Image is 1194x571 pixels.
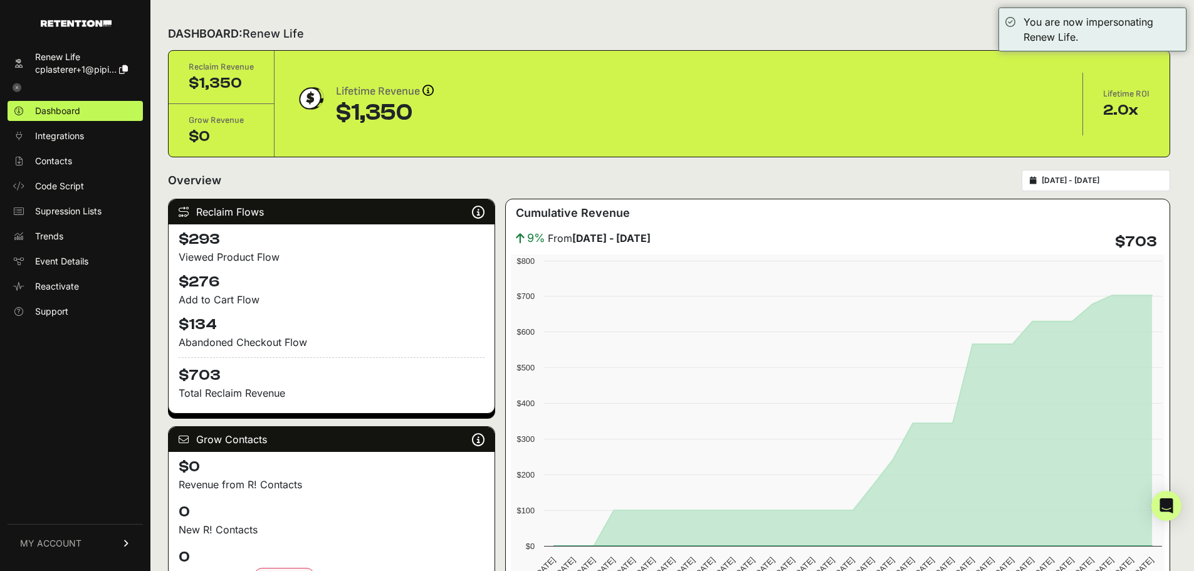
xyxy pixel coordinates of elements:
[8,126,143,146] a: Integrations
[179,229,484,249] h4: $293
[169,199,495,224] div: Reclaim Flows
[8,47,143,80] a: Renew Life cplasterer+1@pipi...
[517,399,535,408] text: $400
[179,335,484,350] div: Abandoned Checkout Flow
[526,542,535,551] text: $0
[179,547,484,567] h4: 0
[8,251,143,271] a: Event Details
[189,73,254,93] div: $1,350
[295,83,326,114] img: dollar-coin-05c43ed7efb7bc0c12610022525b4bbbb207c7efeef5aecc26f025e68dcafac9.png
[168,172,221,189] h2: Overview
[517,363,535,372] text: $500
[336,83,434,100] div: Lifetime Revenue
[35,205,102,217] span: Supression Lists
[35,180,84,192] span: Code Script
[179,385,484,401] p: Total Reclaim Revenue
[8,201,143,221] a: Supression Lists
[35,64,117,75] span: cplasterer+1@pipi...
[517,256,535,266] text: $800
[179,357,484,385] h4: $703
[516,204,630,222] h3: Cumulative Revenue
[517,470,535,479] text: $200
[179,315,484,335] h4: $134
[35,51,128,63] div: Renew Life
[8,524,143,562] a: MY ACCOUNT
[179,522,484,537] p: New R! Contacts
[179,457,484,477] h4: $0
[8,301,143,322] a: Support
[1103,100,1149,120] div: 2.0x
[8,101,143,121] a: Dashboard
[527,229,545,247] span: 9%
[1024,14,1180,45] div: You are now impersonating Renew Life.
[517,327,535,337] text: $600
[1151,491,1181,521] div: Open Intercom Messenger
[179,249,484,265] div: Viewed Product Flow
[189,61,254,73] div: Reclaim Revenue
[517,434,535,444] text: $300
[189,114,254,127] div: Grow Revenue
[179,502,484,522] h4: 0
[20,537,81,550] span: MY ACCOUNT
[517,506,535,515] text: $100
[35,230,63,243] span: Trends
[169,427,495,452] div: Grow Contacts
[35,105,80,117] span: Dashboard
[336,100,434,125] div: $1,350
[1103,88,1149,100] div: Lifetime ROI
[179,292,484,307] div: Add to Cart Flow
[189,127,254,147] div: $0
[8,176,143,196] a: Code Script
[517,291,535,301] text: $700
[1115,232,1157,252] h4: $703
[8,151,143,171] a: Contacts
[548,231,651,246] span: From
[168,25,304,43] h2: DASHBOARD:
[35,155,72,167] span: Contacts
[572,232,651,244] strong: [DATE] - [DATE]
[35,255,88,268] span: Event Details
[8,226,143,246] a: Trends
[41,20,112,27] img: Retention.com
[35,130,84,142] span: Integrations
[35,305,68,318] span: Support
[179,272,484,292] h4: $276
[35,280,79,293] span: Reactivate
[243,27,304,40] span: Renew Life
[179,477,484,492] p: Revenue from R! Contacts
[8,276,143,296] a: Reactivate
